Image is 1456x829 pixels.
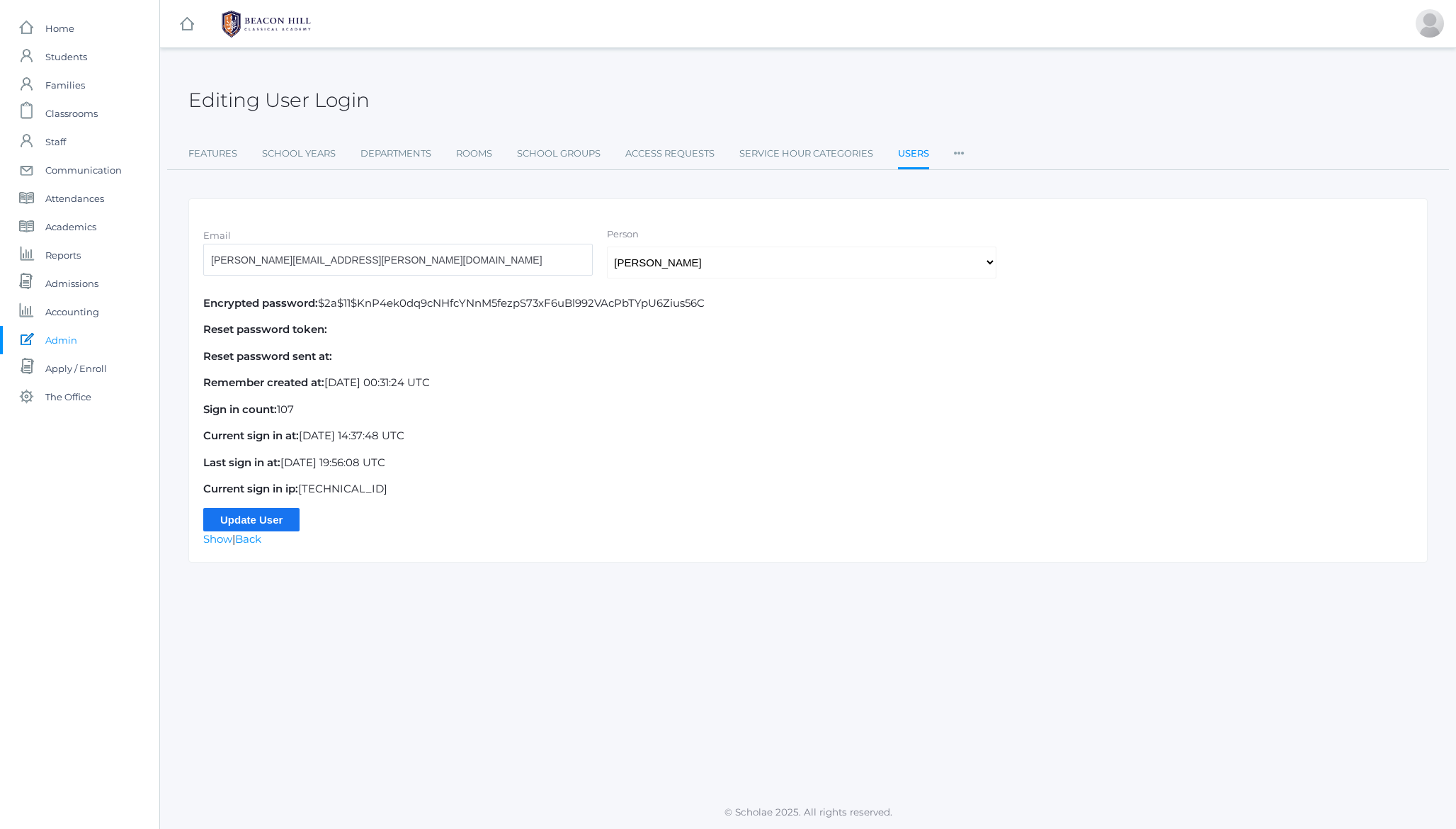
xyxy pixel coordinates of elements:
[625,140,715,168] a: Access Requests
[203,428,1413,444] p: [DATE] 14:37:48 UTC
[517,140,601,168] a: School Groups
[188,89,370,111] h2: Editing User Login
[45,128,66,156] span: Staff
[739,140,873,168] a: Service Hour Categories
[203,402,1413,418] p: 107
[203,376,324,389] strong: Remember created at:
[203,375,1413,391] p: [DATE] 00:31:24 UTC
[188,140,237,168] a: Features
[203,402,277,416] strong: Sign in count:
[203,295,1413,312] p: $2a$11$KnP4ek0dq9cNHfcYNnM5fezpS73xF6uBl992VAcPbTYpU6Zius56C
[45,269,98,298] span: Admissions
[235,532,261,546] a: Back
[45,326,77,354] span: Admin
[262,140,336,168] a: School Years
[45,298,99,326] span: Accounting
[203,456,280,469] strong: Last sign in at:
[45,383,91,411] span: The Office
[203,508,300,531] input: Update User
[203,349,332,363] strong: Reset password sent at:
[203,429,299,442] strong: Current sign in at:
[45,184,104,213] span: Attendances
[203,455,1413,471] p: [DATE] 19:56:08 UTC
[45,71,85,99] span: Families
[898,140,929,170] a: Users
[203,532,232,546] a: Show
[203,482,298,495] strong: Current sign in ip:
[45,241,81,269] span: Reports
[45,43,87,71] span: Students
[607,227,996,242] label: Person
[160,805,1456,819] p: © Scholae 2025. All rights reserved.
[45,354,107,383] span: Apply / Enroll
[456,140,492,168] a: Rooms
[1416,9,1444,38] div: Jason Roberts
[188,198,1428,562] div: |
[45,213,96,241] span: Academics
[203,322,327,336] strong: Reset password token:
[203,296,318,310] strong: Encrypted password:
[203,230,231,241] label: Email
[45,156,122,184] span: Communication
[203,481,1413,497] p: [TECHNICAL_ID]
[45,99,98,128] span: Classrooms
[45,14,74,43] span: Home
[360,140,431,168] a: Departments
[213,6,319,42] img: BHCALogos-05-308ed15e86a5a0abce9b8dd61676a3503ac9727e845dece92d48e8588c001991.png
